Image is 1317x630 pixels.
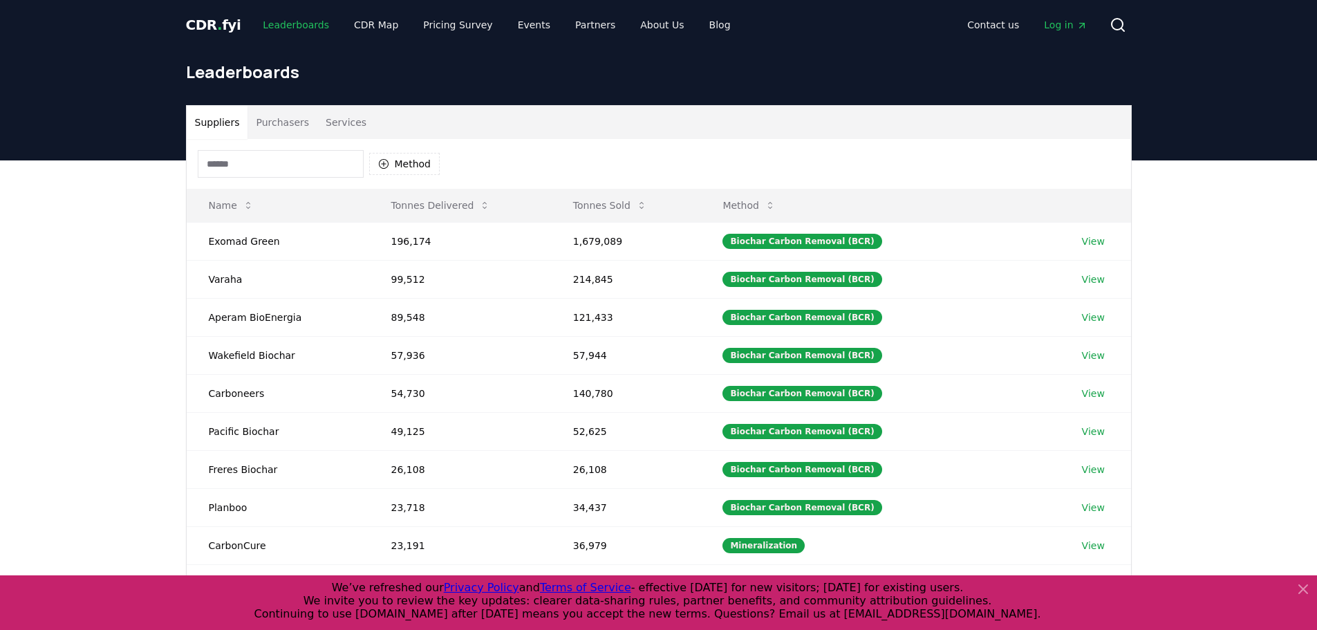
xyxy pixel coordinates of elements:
[369,153,440,175] button: Method
[722,272,881,287] div: Biochar Carbon Removal (BCR)
[187,374,369,412] td: Carboneers
[187,222,369,260] td: Exomad Green
[1033,12,1098,37] a: Log in
[1082,272,1105,286] a: View
[198,192,265,219] button: Name
[551,564,701,602] td: 28,202
[1082,387,1105,400] a: View
[551,488,701,526] td: 34,437
[187,336,369,374] td: Wakefield Biochar
[722,348,881,363] div: Biochar Carbon Removal (BCR)
[1044,18,1087,32] span: Log in
[551,450,701,488] td: 26,108
[369,412,551,450] td: 49,125
[186,17,241,33] span: CDR fyi
[186,15,241,35] a: CDR.fyi
[252,12,741,37] nav: Main
[187,298,369,336] td: Aperam BioEnergia
[217,17,222,33] span: .
[551,526,701,564] td: 36,979
[369,526,551,564] td: 23,191
[412,12,503,37] a: Pricing Survey
[1082,234,1105,248] a: View
[369,374,551,412] td: 54,730
[369,298,551,336] td: 89,548
[722,538,805,553] div: Mineralization
[1082,539,1105,553] a: View
[551,222,701,260] td: 1,679,089
[562,192,658,219] button: Tonnes Sold
[369,222,551,260] td: 196,174
[369,450,551,488] td: 26,108
[187,488,369,526] td: Planboo
[722,310,881,325] div: Biochar Carbon Removal (BCR)
[369,260,551,298] td: 99,512
[711,192,787,219] button: Method
[247,106,317,139] button: Purchasers
[722,424,881,439] div: Biochar Carbon Removal (BCR)
[722,500,881,515] div: Biochar Carbon Removal (BCR)
[722,234,881,249] div: Biochar Carbon Removal (BCR)
[551,298,701,336] td: 121,433
[1082,425,1105,438] a: View
[722,462,881,477] div: Biochar Carbon Removal (BCR)
[551,260,701,298] td: 214,845
[187,450,369,488] td: Freres Biochar
[1082,311,1105,324] a: View
[956,12,1030,37] a: Contact us
[629,12,695,37] a: About Us
[1082,349,1105,362] a: View
[507,12,561,37] a: Events
[187,106,248,139] button: Suppliers
[369,488,551,526] td: 23,718
[343,12,409,37] a: CDR Map
[187,412,369,450] td: Pacific Biochar
[186,61,1132,83] h1: Leaderboards
[956,12,1098,37] nav: Main
[187,526,369,564] td: CarbonCure
[187,260,369,298] td: Varaha
[369,564,551,602] td: 22,780
[551,374,701,412] td: 140,780
[698,12,742,37] a: Blog
[317,106,375,139] button: Services
[564,12,626,37] a: Partners
[252,12,340,37] a: Leaderboards
[551,336,701,374] td: 57,944
[187,564,369,602] td: Running Tide | Inactive
[551,412,701,450] td: 52,625
[722,386,881,401] div: Biochar Carbon Removal (BCR)
[1082,501,1105,515] a: View
[380,192,502,219] button: Tonnes Delivered
[369,336,551,374] td: 57,936
[1082,463,1105,476] a: View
